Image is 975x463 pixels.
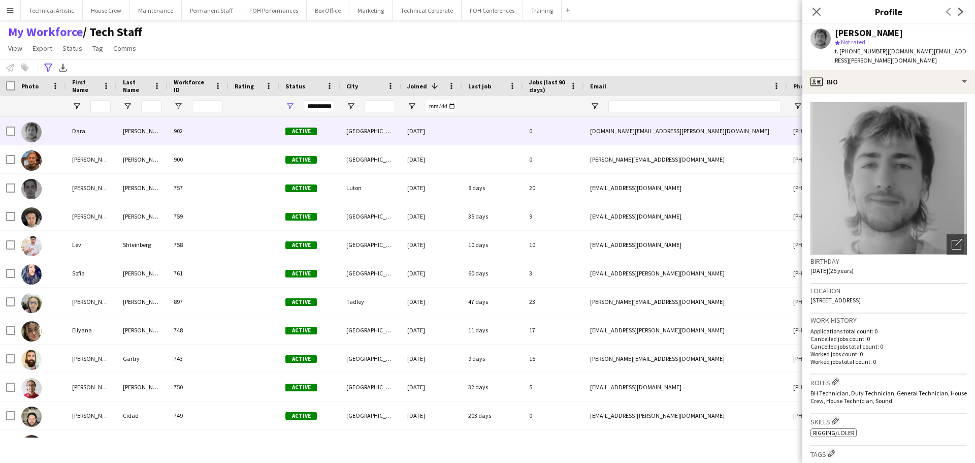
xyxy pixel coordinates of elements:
input: City Filter Input [365,100,395,112]
span: Rigging/LOLER [813,429,854,437]
span: First Name [72,78,99,94]
span: Active [285,412,317,420]
input: Email Filter Input [608,100,781,112]
div: [EMAIL_ADDRESS][PERSON_NAME][DOMAIN_NAME] [584,259,787,287]
div: 0 [523,402,584,429]
span: Tag [92,44,103,53]
app-action-btn: Advanced filters [42,61,54,74]
span: Rating [235,82,254,90]
h3: Tags [810,448,967,459]
div: [DATE] [401,117,462,145]
span: Workforce ID [174,78,210,94]
div: [PERSON_NAME] [66,402,117,429]
img: Sofia Lopes [21,264,42,285]
button: Open Filter Menu [72,102,81,111]
div: 749 [168,402,229,429]
span: Active [285,355,317,363]
div: [DATE] [401,174,462,202]
button: Technical Corporate [393,1,462,20]
input: Workforce ID Filter Input [192,100,222,112]
span: Last Name [123,78,149,94]
span: [STREET_ADDRESS] [810,296,861,304]
div: [GEOGRAPHIC_DATA] [340,202,401,230]
div: [EMAIL_ADDRESS][DOMAIN_NAME] [584,373,787,401]
span: Active [285,298,317,306]
div: [GEOGRAPHIC_DATA] [340,402,401,429]
div: [GEOGRAPHIC_DATA] [340,259,401,287]
div: [PHONE_NUMBER] [787,145,917,173]
h3: Work history [810,316,967,325]
div: 743 [168,345,229,373]
span: Comms [113,44,136,53]
div: [PHONE_NUMBER] [787,174,917,202]
img: Eliyana Evans [21,321,42,342]
span: t. [PHONE_NUMBER] [835,47,888,55]
button: Training [523,1,562,20]
div: [DATE] [401,231,462,259]
span: Status [62,44,82,53]
div: [PERSON_NAME] [66,288,117,316]
div: [PERSON_NAME][EMAIL_ADDRESS][DOMAIN_NAME] [584,345,787,373]
div: [GEOGRAPHIC_DATA] [340,430,401,458]
div: Bio [802,70,975,94]
div: [PERSON_NAME] [66,202,117,230]
div: [PHONE_NUMBER] [787,259,917,287]
span: Active [285,213,317,221]
button: Maintenance [130,1,182,20]
div: 897 [168,288,229,316]
div: 900 [168,145,229,173]
div: [PHONE_NUMBER] [787,288,917,316]
div: 902 [168,117,229,145]
button: House Crew [83,1,130,20]
div: [PERSON_NAME] [117,202,168,230]
div: [PERSON_NAME] [835,28,903,38]
div: [PHONE_NUMBER] [787,345,917,373]
div: [PERSON_NAME] [117,288,168,316]
div: Dara [66,117,117,145]
div: [PHONE_NUMBER] [787,430,917,458]
div: [GEOGRAPHIC_DATA] [340,373,401,401]
div: 32 days [462,373,523,401]
div: [GEOGRAPHIC_DATA] [340,231,401,259]
div: Luton [340,174,401,202]
img: Johnny McCaughan [21,179,42,199]
img: David Dawson [21,378,42,398]
button: Marketing [349,1,393,20]
div: 15 [523,345,584,373]
span: Phone [793,82,811,90]
div: 11 days [462,316,523,344]
div: [DATE] [401,202,462,230]
div: 23 [523,288,584,316]
div: 14 [523,430,584,458]
img: Lev Shteinberg [21,236,42,256]
div: [EMAIL_ADDRESS][PERSON_NAME][DOMAIN_NAME] [584,316,787,344]
h3: Roles [810,377,967,387]
h3: Skills [810,416,967,426]
button: Open Filter Menu [346,102,355,111]
span: Email [590,82,606,90]
img: Riley Zaporozan [21,435,42,455]
div: 5 [523,373,584,401]
div: [PERSON_NAME] [117,174,168,202]
div: 0 [523,145,584,173]
div: 9 [523,202,584,230]
div: [DATE] [401,259,462,287]
span: View [8,44,22,53]
div: [DATE] [401,145,462,173]
div: [DATE] [401,402,462,429]
h3: Location [810,286,967,295]
button: FOH Conferences [462,1,523,20]
div: 17 [523,316,584,344]
span: [DATE] (25 years) [810,267,854,274]
span: Tech Staff [83,24,142,40]
div: [PERSON_NAME][EMAIL_ADDRESS][DOMAIN_NAME] [584,430,787,458]
div: 203 days [462,402,523,429]
div: [PERSON_NAME][EMAIL_ADDRESS][DOMAIN_NAME] [584,145,787,173]
div: [PERSON_NAME] [66,373,117,401]
div: [PERSON_NAME] [66,345,117,373]
span: | [DOMAIN_NAME][EMAIL_ADDRESS][PERSON_NAME][DOMAIN_NAME] [835,47,966,64]
button: Open Filter Menu [174,102,183,111]
div: [PHONE_NUMBER] [787,231,917,259]
button: Open Filter Menu [407,102,416,111]
div: [GEOGRAPHIC_DATA] [340,345,401,373]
